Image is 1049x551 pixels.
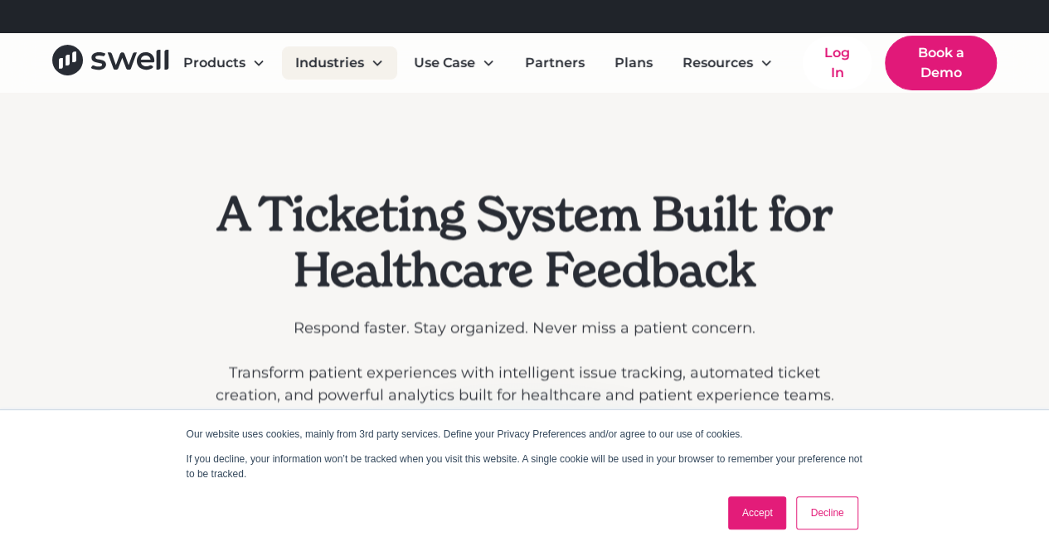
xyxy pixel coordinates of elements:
a: Partners [512,46,598,80]
a: Plans [601,46,666,80]
div: Products [183,53,245,73]
a: Decline [796,496,857,529]
div: Use Case [414,53,475,73]
p: If you decline, your information won’t be tracked when you visit this website. A single cookie wi... [187,452,863,481]
p: Our website uses cookies, mainly from 3rd party services. Define your Privacy Preferences and/or ... [187,427,863,442]
h1: A Ticketing System Built for Healthcare Feedback [206,186,843,297]
a: home [52,45,169,81]
div: Use Case [401,46,508,80]
div: Industries [295,53,364,73]
a: Book a Demo [885,36,997,90]
div: Industries [282,46,397,80]
div: Resources [682,53,753,73]
div: Resources [669,46,786,80]
p: Respond faster. Stay organized. Never miss a patient concern. ‍ Transform patient experiences wit... [206,317,843,407]
a: Log In [803,36,872,89]
div: Products [170,46,279,80]
a: Accept [728,496,787,529]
